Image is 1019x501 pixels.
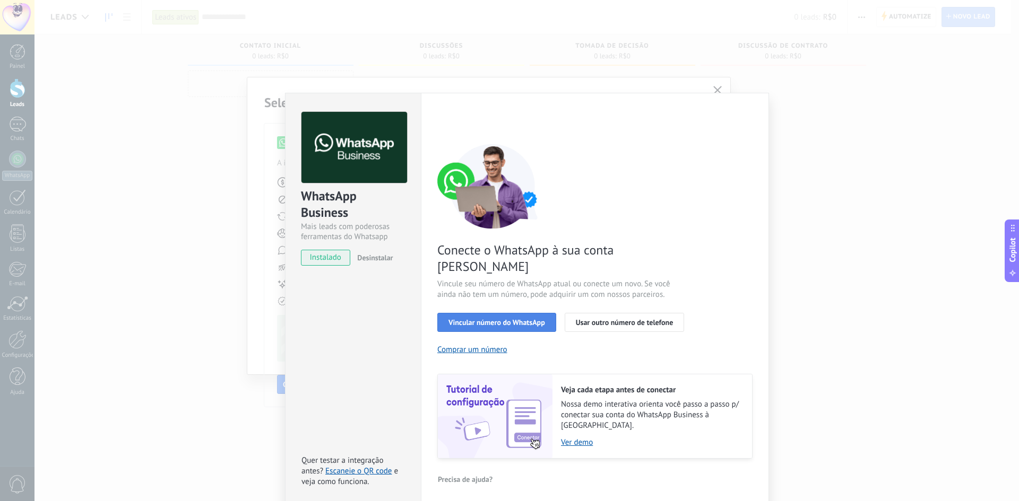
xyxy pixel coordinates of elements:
button: Desinstalar [353,250,393,266]
span: instalado [301,250,350,266]
span: Quer testar a integração antes? [301,455,383,476]
h2: Veja cada etapa antes de conectar [561,385,741,395]
a: Escaneie o QR code [325,466,392,476]
a: Ver demo [561,437,741,447]
button: Comprar um número [437,345,507,355]
span: Usar outro número de telefone [576,319,673,326]
div: WhatsApp Business [301,188,405,222]
img: logo_main.png [301,112,407,183]
span: Vincular número do WhatsApp [448,319,545,326]
img: connect number [437,144,549,228]
div: Mais leads com poderosas ferramentas do Whatsapp [301,222,405,242]
span: Copilot [1007,238,1018,262]
span: Precisa de ajuda? [438,476,493,483]
span: Desinstalar [357,253,393,262]
button: Usar outro número de telefone [565,313,685,332]
button: Precisa de ajuda? [437,471,493,487]
span: e veja como funciona. [301,466,398,487]
span: Conecte o WhatsApp à sua conta [PERSON_NAME] [437,242,690,275]
span: Vincule seu número de WhatsApp atual ou conecte um novo. Se você ainda não tem um número, pode ad... [437,279,690,300]
span: Nossa demo interativa orienta você passo a passo p/ conectar sua conta do WhatsApp Business à [GE... [561,399,741,431]
button: Vincular número do WhatsApp [437,313,556,332]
